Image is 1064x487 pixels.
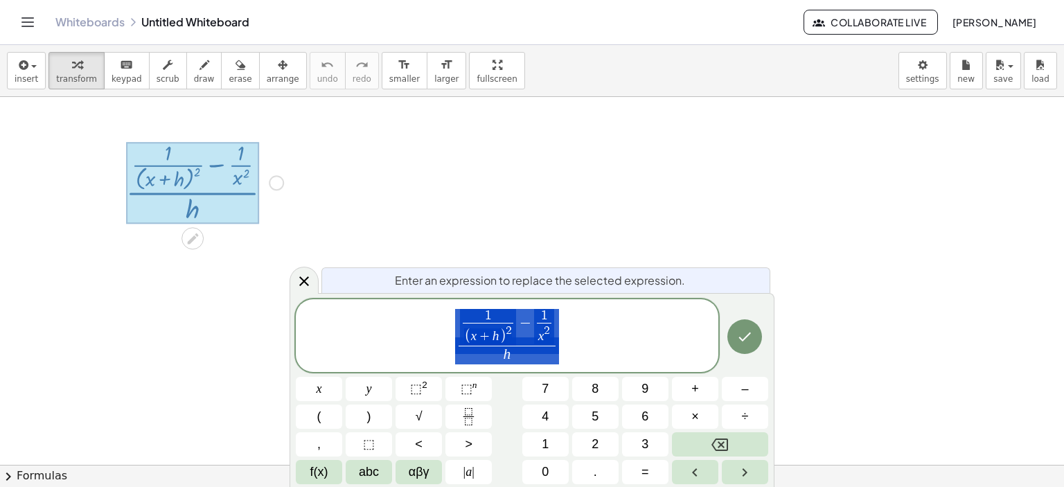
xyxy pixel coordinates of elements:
[691,380,699,398] span: +
[221,52,259,89] button: erase
[461,382,472,396] span: ⬚
[321,57,334,73] i: undo
[522,405,569,429] button: 4
[477,330,493,343] span: +
[516,317,534,332] span: −
[296,405,342,429] button: (
[950,52,983,89] button: new
[415,435,423,454] span: <
[296,377,342,401] button: x
[7,52,46,89] button: insert
[317,407,321,426] span: (
[396,377,442,401] button: Squared
[410,382,422,396] span: ⬚
[742,407,749,426] span: ÷
[641,380,648,398] span: 9
[572,432,619,457] button: 2
[267,74,299,84] span: arrange
[229,74,251,84] span: erase
[572,405,619,429] button: 5
[499,328,506,344] span: )
[463,463,475,481] span: a
[592,407,598,426] span: 5
[470,328,477,343] var: x
[445,405,492,429] button: Fraction
[120,57,133,73] i: keyboard
[542,463,549,481] span: 0
[296,432,342,457] button: ,
[622,432,668,457] button: 3
[157,74,179,84] span: scrub
[542,407,549,426] span: 4
[941,10,1047,35] button: [PERSON_NAME]
[804,10,938,35] button: Collaborate Live
[1031,74,1049,84] span: load
[522,460,569,484] button: 0
[472,465,475,479] span: |
[641,407,648,426] span: 6
[464,328,471,344] span: (
[691,407,699,426] span: ×
[741,380,748,398] span: –
[1024,52,1057,89] button: load
[104,52,150,89] button: keyboardkeypad
[422,380,427,390] sup: 2
[310,463,328,481] span: f(x)
[538,328,544,343] var: x
[722,377,768,401] button: Minus
[957,74,975,84] span: new
[672,405,718,429] button: Times
[952,16,1036,28] span: [PERSON_NAME]
[445,377,492,401] button: Superscript
[522,432,569,457] button: 1
[592,380,598,398] span: 8
[194,74,215,84] span: draw
[396,405,442,429] button: Square root
[622,377,668,401] button: 9
[469,52,524,89] button: fullscreen
[317,74,338,84] span: undo
[353,74,371,84] span: redo
[465,435,472,454] span: >
[434,74,459,84] span: larger
[17,11,39,33] button: Toggle navigation
[472,380,477,390] sup: n
[55,15,125,29] a: Whiteboards
[346,432,392,457] button: Placeholder
[572,460,619,484] button: .
[722,405,768,429] button: Divide
[363,435,375,454] span: ⬚
[346,377,392,401] button: y
[463,465,466,479] span: |
[993,74,1013,84] span: save
[296,460,342,484] button: Functions
[504,346,511,362] var: h
[367,407,371,426] span: )
[345,52,379,89] button: redoredo
[396,460,442,484] button: Greek alphabet
[112,74,142,84] span: keypad
[56,74,97,84] span: transform
[346,460,392,484] button: Alphabet
[355,57,369,73] i: redo
[346,405,392,429] button: )
[48,52,105,89] button: transform
[445,432,492,457] button: Greater than
[672,377,718,401] button: Plus
[722,460,768,484] button: Right arrow
[409,463,429,481] span: αβγ
[572,377,619,401] button: 8
[440,57,453,73] i: format_size
[477,74,517,84] span: fullscreen
[317,435,321,454] span: ,
[416,407,423,426] span: √
[622,460,668,484] button: Equals
[986,52,1021,89] button: save
[544,324,550,337] span: 2
[522,377,569,401] button: 7
[641,435,648,454] span: 3
[506,324,512,337] span: 2
[542,435,549,454] span: 1
[898,52,947,89] button: settings
[181,227,204,249] div: Edit math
